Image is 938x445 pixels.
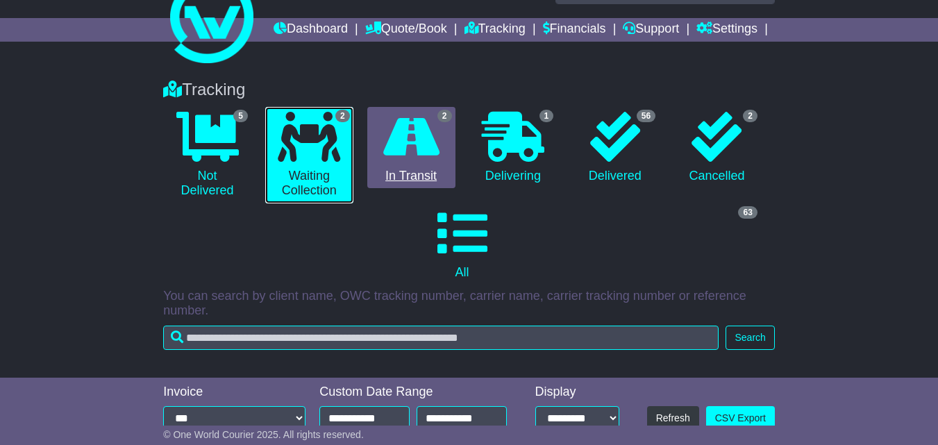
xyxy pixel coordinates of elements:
a: Support [623,18,679,42]
a: 2 Cancelled [673,107,761,189]
a: Dashboard [274,18,348,42]
a: Settings [696,18,757,42]
div: Display [535,385,619,400]
a: 2 In Transit [367,107,455,189]
span: 5 [233,110,248,122]
span: 63 [738,206,757,219]
span: 2 [437,110,452,122]
span: 56 [637,110,655,122]
a: 56 Delivered [571,107,659,189]
a: 63 All [163,203,761,285]
span: 2 [335,110,350,122]
button: Refresh [647,406,699,430]
div: Invoice [163,385,305,400]
span: 1 [539,110,554,122]
div: Tracking [156,80,782,100]
button: Search [726,326,774,350]
a: Quote/Book [365,18,447,42]
span: © One World Courier 2025. All rights reserved. [163,429,364,440]
a: 1 Delivering [469,107,558,189]
a: Financials [543,18,606,42]
p: You can search by client name, OWC tracking number, carrier name, carrier tracking number or refe... [163,289,775,319]
a: 5 Not Delivered [163,107,251,203]
a: CSV Export [706,406,775,430]
a: 2 Waiting Collection [265,107,353,203]
a: Tracking [464,18,526,42]
div: Custom Date Range [319,385,514,400]
span: 2 [743,110,757,122]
